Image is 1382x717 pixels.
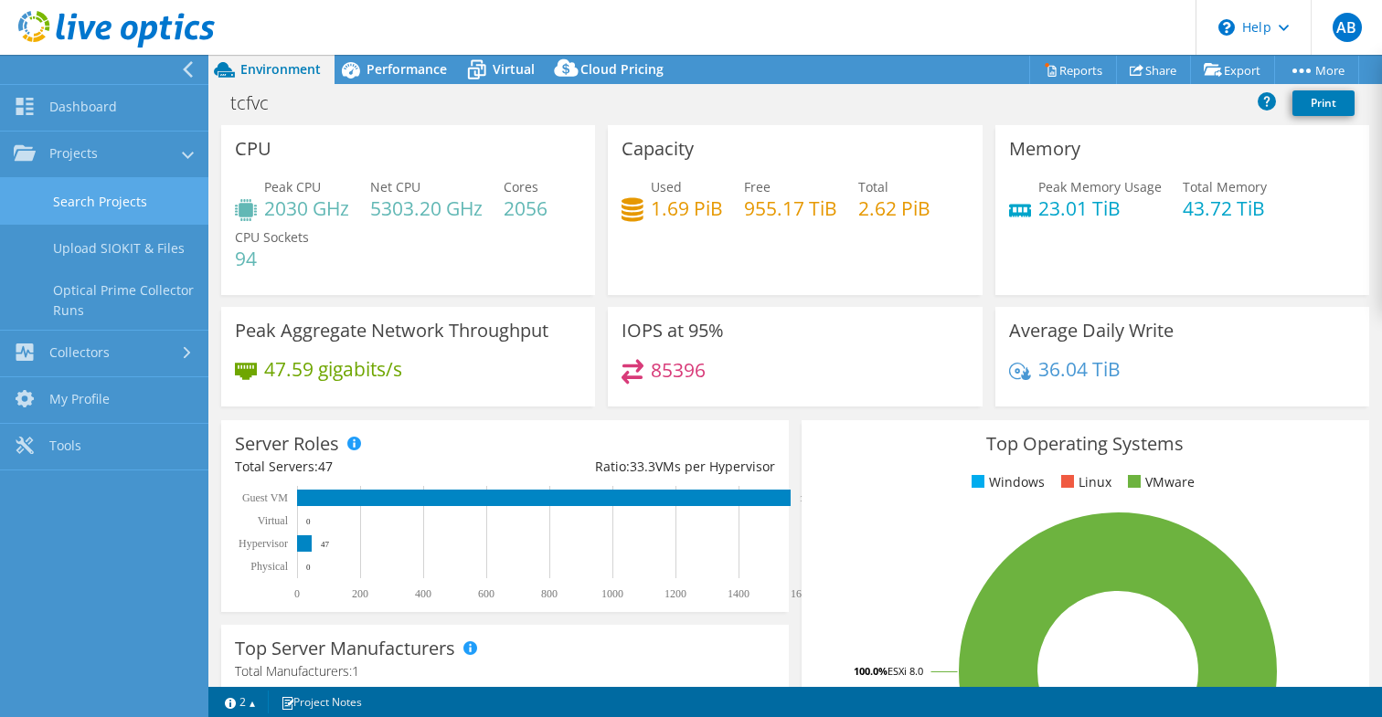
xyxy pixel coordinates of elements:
[622,321,724,341] h3: IOPS at 95%
[1333,13,1362,42] span: AB
[664,587,686,600] text: 1200
[318,458,333,475] span: 47
[858,198,930,218] h4: 2.62 PiB
[1029,56,1117,84] a: Reports
[235,248,309,269] h4: 94
[235,321,548,341] h3: Peak Aggregate Network Throughput
[235,434,339,454] h3: Server Roles
[1038,198,1162,218] h4: 23.01 TiB
[504,198,547,218] h4: 2056
[744,178,771,195] span: Free
[478,587,494,600] text: 600
[744,198,837,218] h4: 955.17 TiB
[601,587,623,600] text: 1000
[1009,139,1080,159] h3: Memory
[242,491,288,504] text: Guest VM
[580,60,664,78] span: Cloud Pricing
[651,198,723,218] h4: 1.69 PiB
[651,360,706,380] h4: 85396
[239,537,288,550] text: Hypervisor
[235,139,271,159] h3: CPU
[294,587,300,600] text: 0
[1218,19,1235,36] svg: \n
[235,638,455,659] h3: Top Server Manufacturers
[306,563,311,572] text: 0
[264,359,402,379] h4: 47.59 gigabits/s
[728,587,749,600] text: 1400
[967,472,1045,492] li: Windows
[235,228,309,246] span: CPU Sockets
[258,514,289,527] text: Virtual
[858,178,888,195] span: Total
[1009,321,1174,341] h3: Average Daily Write
[235,661,775,681] h4: Total Manufacturers:
[250,560,288,573] text: Physical
[212,691,269,713] a: 2
[370,198,483,218] h4: 5303.20 GHz
[622,139,694,159] h3: Capacity
[352,587,368,600] text: 200
[415,587,431,600] text: 400
[1116,56,1191,84] a: Share
[367,60,447,78] span: Performance
[1057,472,1111,492] li: Linux
[815,434,1355,454] h3: Top Operating Systems
[352,662,359,680] span: 1
[888,664,923,678] tspan: ESXi 8.0
[1274,56,1359,84] a: More
[268,691,375,713] a: Project Notes
[321,540,330,549] text: 47
[504,178,538,195] span: Cores
[240,60,321,78] span: Environment
[651,178,682,195] span: Used
[1183,178,1267,195] span: Total Memory
[264,178,321,195] span: Peak CPU
[1038,178,1162,195] span: Peak Memory Usage
[235,457,505,477] div: Total Servers:
[493,60,535,78] span: Virtual
[306,517,311,526] text: 0
[541,587,558,600] text: 800
[630,458,655,475] span: 33.3
[791,587,813,600] text: 1600
[505,457,774,477] div: Ratio: VMs per Hypervisor
[1183,198,1267,218] h4: 43.72 TiB
[222,93,297,113] h1: tcfvc
[1038,359,1121,379] h4: 36.04 TiB
[1190,56,1275,84] a: Export
[1123,472,1195,492] li: VMware
[264,198,349,218] h4: 2030 GHz
[854,664,888,678] tspan: 100.0%
[370,178,420,195] span: Net CPU
[1292,90,1355,116] a: Print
